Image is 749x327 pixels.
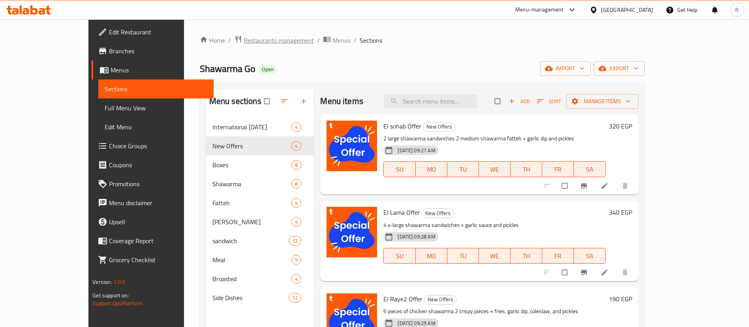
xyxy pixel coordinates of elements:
[291,217,301,227] div: items
[291,141,301,151] div: items
[542,248,574,264] button: FR
[92,298,143,308] a: Support.OpsPlatform
[292,180,301,188] span: 8
[234,35,314,45] a: Restaurants management
[109,236,207,246] span: Coverage Report
[509,97,530,106] span: Add
[109,198,207,208] span: Menu disclaimer
[394,147,438,154] span: [DATE] 09:27 AM
[200,60,255,77] span: Shawarma Go
[292,256,301,264] span: 9
[577,250,602,262] span: SA
[212,122,292,132] div: International Potato Day
[532,95,566,108] span: Sort items
[212,179,292,189] span: Shawarma
[424,295,456,304] div: New Offers
[113,277,126,287] span: 1.0.0
[511,161,542,177] button: TH
[292,161,301,169] span: 8
[212,160,292,170] span: Boxes
[212,274,292,284] span: Broasted
[514,250,539,262] span: TH
[289,237,301,245] span: 12
[206,136,314,155] div: New Offers4
[92,193,214,212] a: Menu disclaimer
[416,248,447,264] button: MO
[206,155,314,174] div: Boxes8
[92,136,214,155] a: Choice Groups
[422,208,454,218] div: New Offers
[515,5,564,15] div: Menu-management
[206,288,314,307] div: Side Dishes12
[616,264,635,281] button: delete
[92,290,129,301] span: Get support on:
[212,255,292,265] span: Meal
[109,179,207,189] span: Promotions
[92,174,214,193] a: Promotions
[557,178,574,193] span: Select to update
[327,207,377,257] img: El Lama Offer
[206,114,314,310] nav: Menu sections
[601,6,653,14] div: [GEOGRAPHIC_DATA]
[609,207,632,218] h6: 340 EGP
[447,161,479,177] button: TU
[423,122,455,131] span: New Offers
[601,182,610,190] a: Edit menu item
[92,23,214,42] a: Edit Restaurant
[291,274,301,284] div: items
[383,293,422,305] span: El Raye2 Offer
[206,250,314,269] div: Meal9
[594,61,645,76] button: export
[289,236,301,246] div: items
[507,95,532,108] span: Add item
[105,84,207,94] span: Sections
[479,248,511,264] button: WE
[259,94,276,109] span: Select all sections
[557,265,574,280] span: Select to update
[92,60,214,79] a: Menus
[447,248,479,264] button: TU
[423,122,455,132] div: New Offers
[354,36,357,45] li: /
[383,248,415,264] button: SU
[574,248,605,264] button: SA
[575,177,594,195] button: Branch-specific-item
[482,250,507,262] span: WE
[92,42,214,60] a: Branches
[109,46,207,56] span: Branches
[212,293,289,302] span: Side Dishes
[383,161,415,177] button: SU
[419,250,444,262] span: MO
[109,160,207,170] span: Coupons
[535,95,563,108] button: Sort
[105,103,207,113] span: Full Menu View
[320,95,363,107] h2: Menu items
[540,61,591,76] button: import
[209,95,261,107] h2: Menu sections
[600,64,638,74] span: export
[616,177,635,195] button: delete
[92,250,214,269] a: Grocery Checklist
[383,134,605,144] p: 2 large shawarma sandwiches 2 medium shawarma fatteh + garlic dip and pickles
[384,95,477,108] input: search
[292,199,301,207] span: 4
[289,293,301,302] div: items
[206,231,314,250] div: sandwich12
[206,193,314,212] div: Fatteh4
[291,255,301,265] div: items
[317,36,320,45] li: /
[514,164,539,175] span: TH
[383,206,420,218] span: El Lama Offer
[601,268,610,276] a: Edit menu item
[206,212,314,231] div: [PERSON_NAME]4
[109,27,207,37] span: Edit Restaurant
[383,120,421,132] span: El sohab Offer
[416,161,447,177] button: MO
[105,122,207,132] span: Edit Menu
[109,217,207,227] span: Upsell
